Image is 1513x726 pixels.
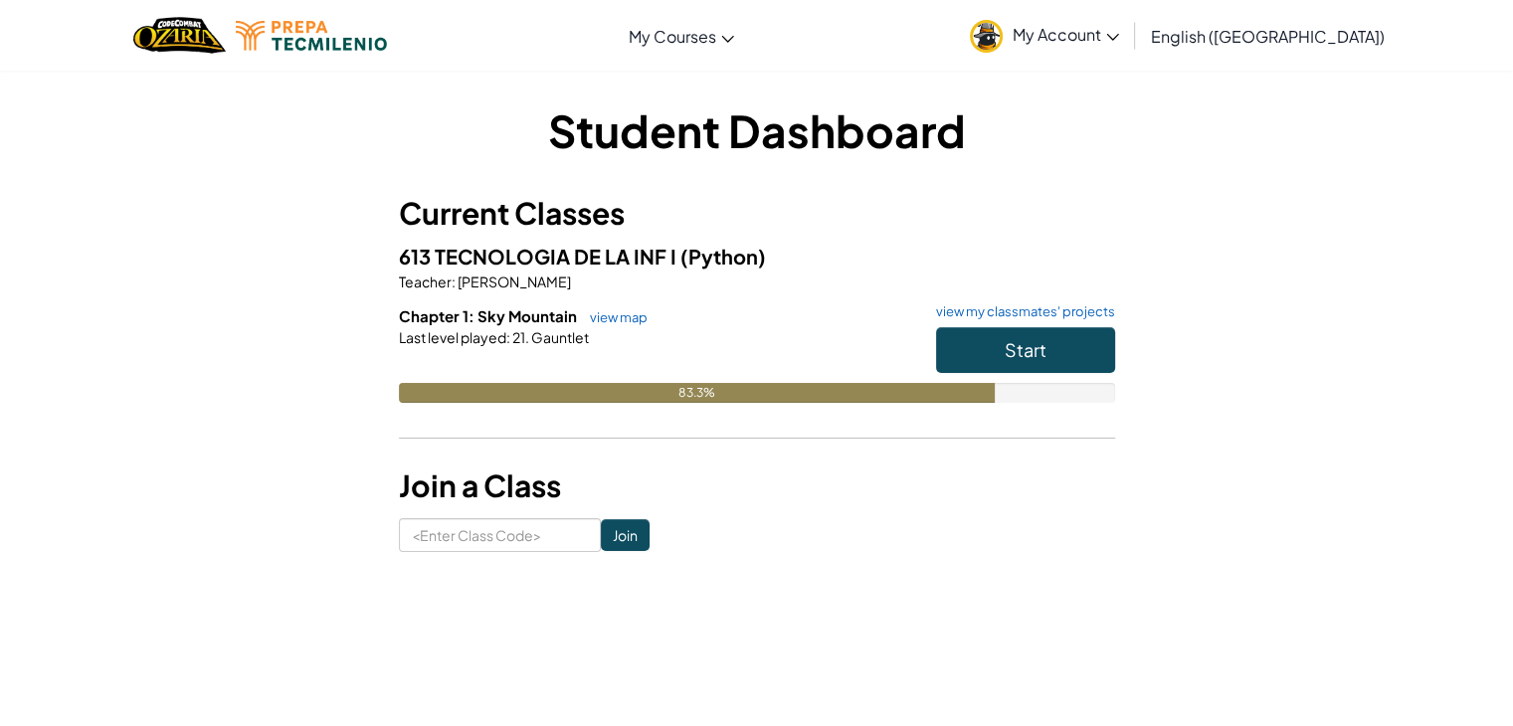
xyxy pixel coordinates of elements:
span: : [506,328,510,346]
span: : [452,272,456,290]
a: My Courses [619,9,744,63]
span: Start [1005,338,1046,361]
button: Start [936,327,1115,373]
img: Tecmilenio logo [236,21,387,51]
h3: Join a Class [399,463,1115,508]
img: avatar [970,20,1003,53]
a: view map [580,309,648,325]
span: My Courses [629,26,716,47]
img: Home [133,15,226,56]
span: English ([GEOGRAPHIC_DATA]) [1151,26,1385,47]
span: 613 TECNOLOGIA DE LA INF I [399,244,680,269]
a: My Account [960,4,1129,67]
span: Gauntlet [529,328,589,346]
input: Join [601,519,650,551]
a: view my classmates' projects [926,305,1115,318]
input: <Enter Class Code> [399,518,601,552]
span: My Account [1013,24,1119,45]
a: English ([GEOGRAPHIC_DATA]) [1141,9,1395,63]
span: Chapter 1: Sky Mountain [399,306,580,325]
h3: Current Classes [399,191,1115,236]
span: 21. [510,328,529,346]
span: (Python) [680,244,766,269]
span: Teacher [399,272,452,290]
span: Last level played [399,328,506,346]
a: Ozaria by CodeCombat logo [133,15,226,56]
h1: Student Dashboard [399,99,1115,161]
span: [PERSON_NAME] [456,272,571,290]
div: 83.3% [399,383,996,403]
